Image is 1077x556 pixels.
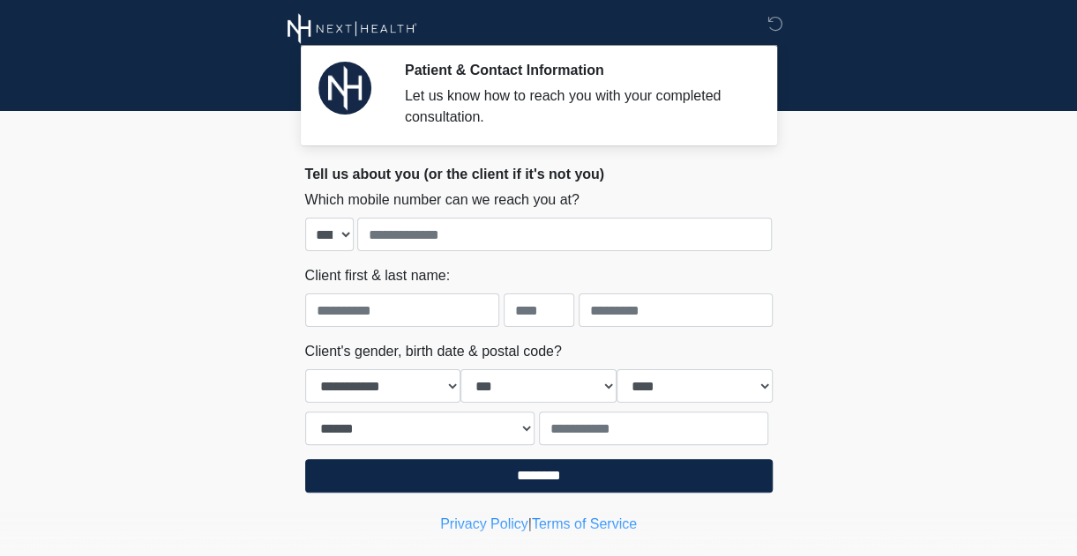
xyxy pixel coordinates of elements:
[305,166,773,182] h2: Tell us about you (or the client if it's not you)
[305,189,580,211] label: Which mobile number can we reach you at?
[305,265,451,286] label: Client first & last name:
[405,85,746,128] div: Let us know how to reach you with your completed consultation.
[532,516,637,531] a: Terms of Service
[288,13,417,44] img: Next Health Wellness Logo
[318,62,371,115] img: Agent Avatar
[528,516,532,531] a: |
[440,516,528,531] a: Privacy Policy
[405,62,746,78] h2: Patient & Contact Information
[305,341,562,362] label: Client's gender, birth date & postal code?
